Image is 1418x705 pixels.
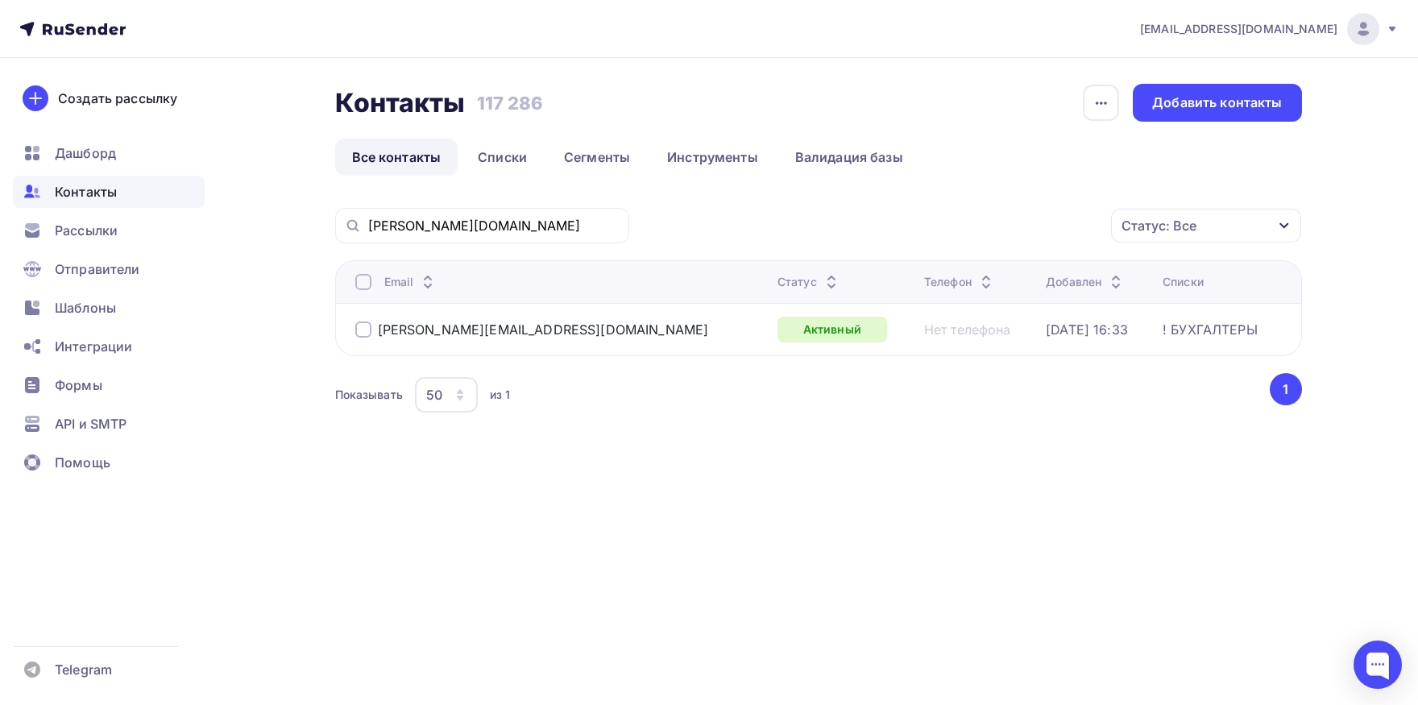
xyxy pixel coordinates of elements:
[335,87,466,119] h2: Контакты
[1163,274,1204,290] div: Списки
[335,387,403,403] div: Показывать
[1046,274,1126,290] div: Добавлен
[13,369,205,401] a: Формы
[1140,13,1399,45] a: [EMAIL_ADDRESS][DOMAIN_NAME]
[1163,321,1258,338] a: ! БУХГАЛТЕРЫ
[55,414,126,433] span: API и SMTP
[1110,208,1302,243] button: Статус: Все
[490,387,511,403] div: из 1
[55,660,112,679] span: Telegram
[461,139,544,176] a: Списки
[477,92,544,114] h3: 117 286
[13,253,205,285] a: Отправители
[924,321,1011,338] a: Нет телефона
[384,274,438,290] div: Email
[547,139,647,176] a: Сегменты
[414,376,479,413] button: 50
[1152,93,1282,112] div: Добавить контакты
[1140,21,1337,37] span: [EMAIL_ADDRESS][DOMAIN_NAME]
[13,214,205,247] a: Рассылки
[777,274,841,290] div: Статус
[13,292,205,324] a: Шаблоны
[13,176,205,208] a: Контакты
[55,221,118,240] span: Рассылки
[1122,216,1196,235] div: Статус: Все
[777,317,887,342] a: Активный
[1046,321,1128,338] a: [DATE] 16:33
[55,298,116,317] span: Шаблоны
[1267,373,1302,405] ul: Pagination
[55,375,102,395] span: Формы
[778,139,920,176] a: Валидация базы
[55,337,132,356] span: Интеграции
[55,453,110,472] span: Помощь
[378,321,709,338] a: [PERSON_NAME][EMAIL_ADDRESS][DOMAIN_NAME]
[335,139,458,176] a: Все контакты
[55,259,140,279] span: Отправители
[13,137,205,169] a: Дашборд
[426,385,442,404] div: 50
[1270,373,1302,405] button: Go to page 1
[58,89,177,108] div: Создать рассылку
[55,182,117,201] span: Контакты
[650,139,775,176] a: Инструменты
[55,143,116,163] span: Дашборд
[368,217,620,234] input: Поиск
[924,274,996,290] div: Телефон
